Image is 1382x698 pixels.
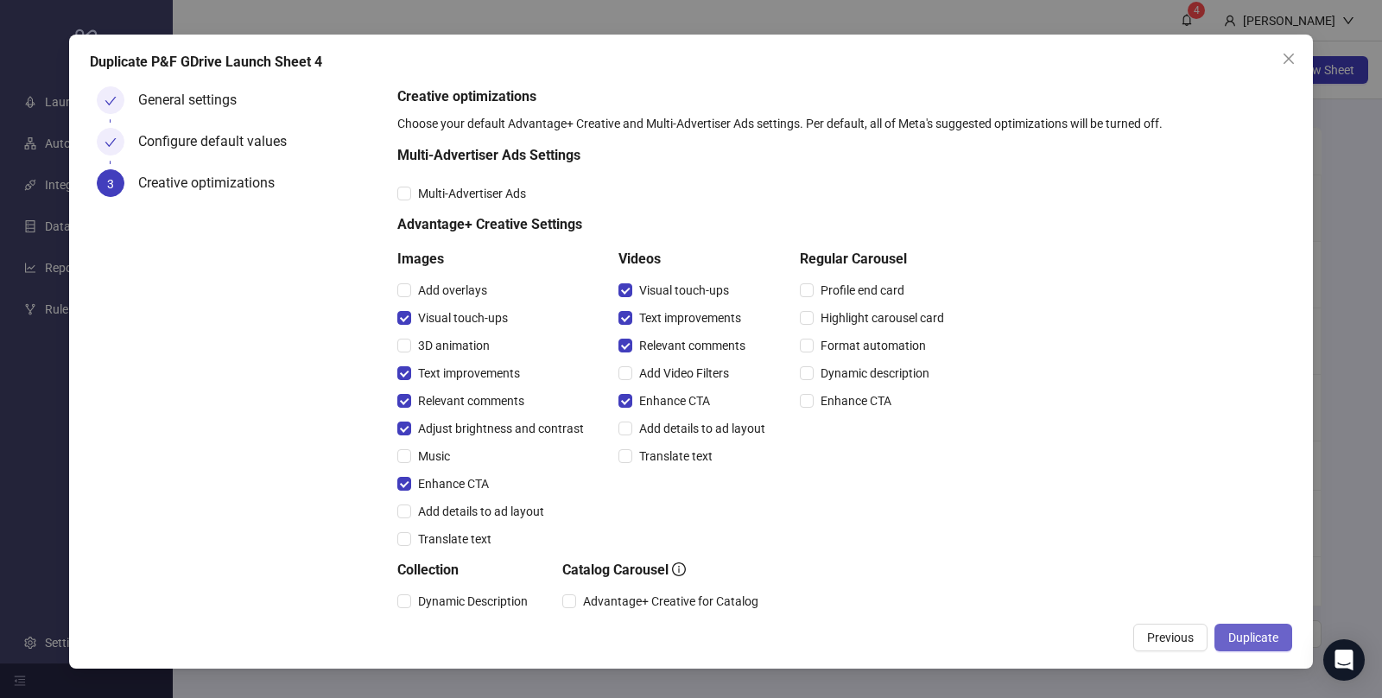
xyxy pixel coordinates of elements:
[632,419,772,438] span: Add details to ad layout
[814,336,933,355] span: Format automation
[1133,624,1208,651] button: Previous
[632,447,720,466] span: Translate text
[411,447,457,466] span: Music
[618,249,772,270] h5: Videos
[138,128,301,155] div: Configure default values
[90,52,1292,73] div: Duplicate P&F GDrive Launch Sheet 4
[411,530,498,549] span: Translate text
[411,308,515,327] span: Visual touch-ups
[411,474,496,493] span: Enhance CTA
[397,560,535,581] h5: Collection
[672,562,686,576] span: info-circle
[105,95,117,107] span: check
[411,364,527,383] span: Text improvements
[397,114,1285,133] div: Choose your default Advantage+ Creative and Multi-Advertiser Ads settings. Per default, all of Me...
[397,86,1285,107] h5: Creative optimizations
[411,281,494,300] span: Add overlays
[562,560,765,581] h5: Catalog Carousel
[1323,639,1365,681] div: Open Intercom Messenger
[411,592,535,611] span: Dynamic Description
[632,281,736,300] span: Visual touch-ups
[411,184,533,203] span: Multi-Advertiser Ads
[397,145,951,166] h5: Multi-Advertiser Ads Settings
[576,592,765,611] span: Advantage+ Creative for Catalog
[411,502,551,521] span: Add details to ad layout
[814,308,951,327] span: Highlight carousel card
[632,308,748,327] span: Text improvements
[1282,52,1296,66] span: close
[138,169,288,197] div: Creative optimizations
[1214,624,1292,651] button: Duplicate
[107,177,114,191] span: 3
[814,391,898,410] span: Enhance CTA
[1228,631,1278,644] span: Duplicate
[397,214,951,235] h5: Advantage+ Creative Settings
[411,336,497,355] span: 3D animation
[105,136,117,149] span: check
[411,391,531,410] span: Relevant comments
[411,419,591,438] span: Adjust brightness and contrast
[1275,45,1303,73] button: Close
[397,249,591,270] h5: Images
[138,86,250,114] div: General settings
[632,336,752,355] span: Relevant comments
[632,391,717,410] span: Enhance CTA
[1147,631,1194,644] span: Previous
[632,364,736,383] span: Add Video Filters
[814,281,911,300] span: Profile end card
[814,364,936,383] span: Dynamic description
[800,249,951,270] h5: Regular Carousel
